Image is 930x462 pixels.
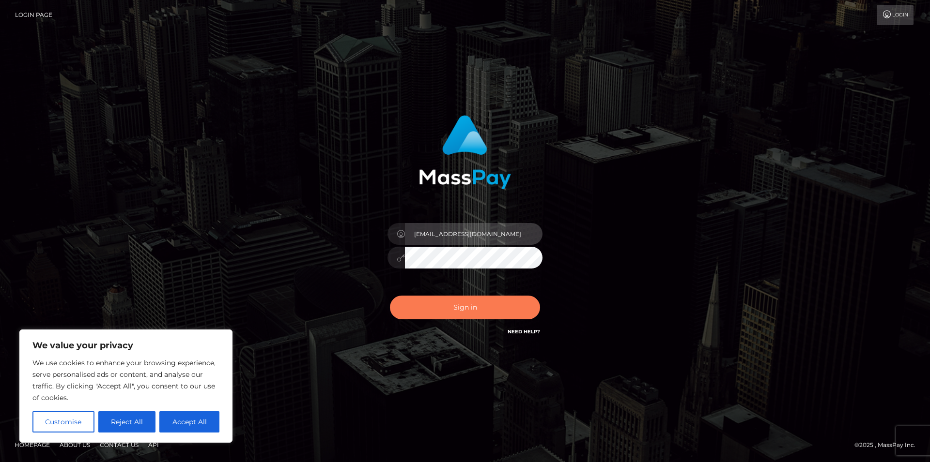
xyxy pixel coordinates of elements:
[32,340,219,351] p: We value your privacy
[508,328,540,335] a: Need Help?
[419,115,511,189] img: MassPay Login
[144,437,163,452] a: API
[15,5,52,25] a: Login Page
[32,357,219,403] p: We use cookies to enhance your browsing experience, serve personalised ads or content, and analys...
[405,223,542,245] input: Username...
[854,440,923,450] div: © 2025 , MassPay Inc.
[98,411,156,432] button: Reject All
[19,329,232,443] div: We value your privacy
[56,437,94,452] a: About Us
[877,5,914,25] a: Login
[96,437,142,452] a: Contact Us
[11,437,54,452] a: Homepage
[32,411,94,432] button: Customise
[159,411,219,432] button: Accept All
[390,296,540,319] button: Sign in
